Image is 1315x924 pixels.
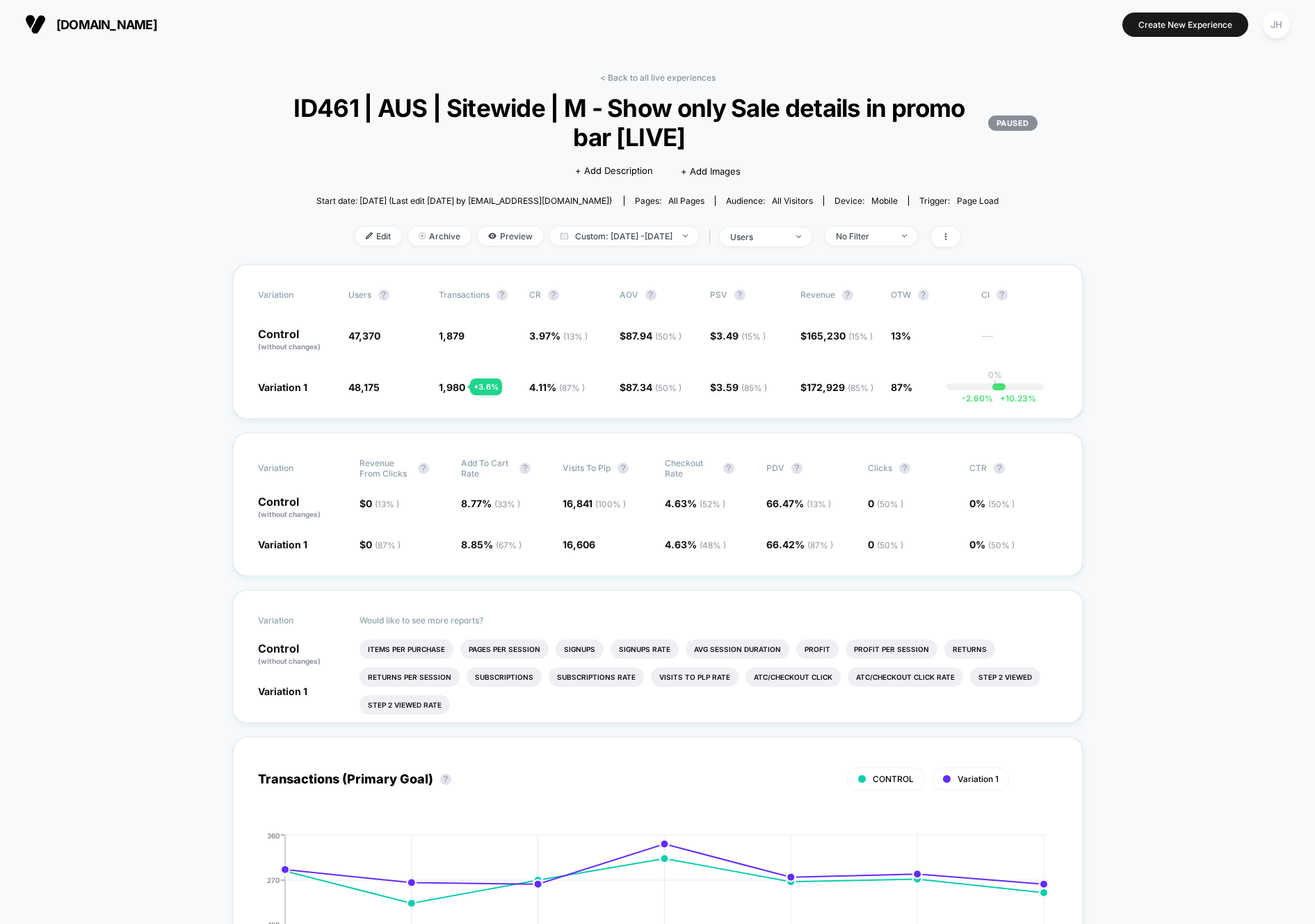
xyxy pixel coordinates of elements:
[529,289,541,300] span: CR
[556,639,604,659] li: Signups
[439,289,490,300] span: Transactions
[848,383,873,393] span: ( 85 % )
[626,381,681,393] span: 87.34
[366,539,401,550] span: 0
[618,463,629,474] button: ?
[560,232,568,239] img: calendar
[716,330,766,342] span: 3.49
[741,331,766,342] span: ( 15 % )
[419,232,426,239] img: end
[962,393,993,404] span: -2.60 %
[620,330,681,342] span: $
[626,330,681,342] span: 87.94
[258,458,334,479] span: Variation
[360,695,450,715] li: Step 2 Viewed Rate
[258,289,334,301] span: Variation
[665,539,726,550] span: 4.63 %
[994,463,1005,474] button: ?
[668,196,704,206] span: all pages
[563,539,595,550] span: 16,606
[873,774,914,784] span: CONTROL
[366,497,399,509] span: 0
[710,289,727,300] span: PSV
[439,330,465,342] span: 1,879
[559,383,585,393] span: ( 87 % )
[823,196,908,206] span: Device:
[21,13,161,35] button: [DOMAIN_NAME]
[563,331,588,342] span: ( 13 % )
[548,289,559,301] button: ?
[871,196,898,206] span: mobile
[730,232,786,242] div: users
[366,232,373,239] img: edit
[988,369,1002,380] p: 0%
[563,463,611,473] span: Visits To Plp
[375,499,399,509] span: ( 13 % )
[988,115,1038,131] p: PAUSED
[800,330,873,342] span: $
[645,289,656,301] button: ?
[258,657,321,665] span: (without changes)
[993,393,1036,404] span: 10.23 %
[267,831,280,839] tspan: 360
[470,379,502,395] div: + 3.6 %
[360,458,411,479] span: Revenue From Clicks
[651,667,739,687] li: Visits To Plp Rate
[549,667,644,687] li: Subscriptions Rate
[348,289,371,300] span: users
[348,381,380,393] span: 48,175
[683,234,688,237] img: end
[723,463,734,474] button: ?
[439,381,465,393] span: 1,980
[868,497,903,509] span: 0
[665,458,716,479] span: Checkout Rate
[681,166,741,177] span: + Add Images
[848,331,873,342] span: ( 15 % )
[1122,13,1248,37] button: Create New Experience
[529,330,588,342] span: 3.97 %
[686,639,789,659] li: Avg Session Duration
[375,540,401,550] span: ( 87 % )
[981,289,1058,301] span: CI
[796,639,839,659] li: Profit
[258,510,321,518] span: (without changes)
[467,667,542,687] li: Subscriptions
[620,289,638,300] span: AOV
[25,14,46,35] img: Visually logo
[461,497,520,509] span: 8.77 %
[969,497,1015,509] span: 0 %
[868,463,892,473] span: Clicks
[258,539,307,550] span: Variation 1
[710,381,767,393] span: $
[800,289,835,300] span: Revenue
[734,289,745,301] button: ?
[620,381,681,393] span: $
[418,463,429,474] button: ?
[957,196,999,206] span: Page Load
[745,667,841,687] li: Atc/checkout Click
[1000,393,1006,404] span: +
[772,196,813,206] span: All Visitors
[705,227,720,247] span: |
[360,667,460,687] li: Returns Per Session
[868,539,903,550] span: 0
[461,458,513,479] span: Add To Cart Rate
[807,499,831,509] span: ( 13 % )
[766,463,784,473] span: PDV
[766,497,831,509] span: 66.47 %
[258,342,321,351] span: (without changes)
[316,196,612,206] span: Start date: [DATE] (Last edit [DATE] by [EMAIL_ADDRESS][DOMAIN_NAME])
[600,72,716,83] a: < Back to all live experiences
[791,463,802,474] button: ?
[355,227,401,246] span: Edit
[655,331,681,342] span: ( 50 % )
[360,497,399,509] span: $
[836,231,892,241] div: No Filter
[716,381,767,393] span: 3.59
[969,539,1015,550] span: 0 %
[710,330,766,342] span: $
[550,227,698,246] span: Custom: [DATE] - [DATE]
[258,685,307,697] span: Variation 1
[440,774,451,785] button: ?
[958,774,999,784] span: Variation 1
